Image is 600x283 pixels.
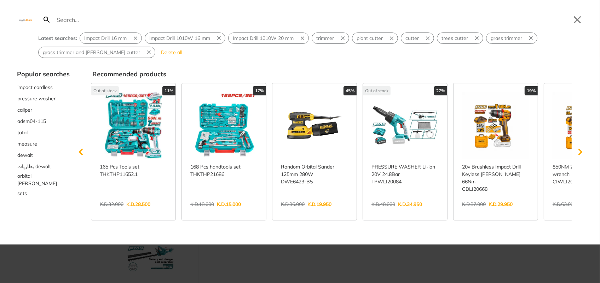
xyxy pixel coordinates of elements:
svg: Remove suggestion: Impact Drill 1010W 20 mm [299,35,306,41]
button: Select suggestion: Impact Drill 1010W 16 mm [145,33,214,43]
button: Select suggestion: بطاريات dewalt [17,161,70,172]
span: trimmer [316,35,334,42]
button: Close [572,14,583,25]
div: Suggestion: grass trimmer [486,33,537,44]
div: Latest searches: [38,35,77,42]
button: Select suggestion: trees cutter [437,33,472,43]
button: Remove suggestion: Impact Drill 1010W 16 mm [214,33,225,43]
div: Suggestion: cutter [401,33,434,44]
button: Select suggestion: plant cutter [352,33,387,43]
svg: Search [42,16,51,24]
svg: Remove suggestion: Impact Drill 16 mm [132,35,139,41]
span: measure [17,140,37,148]
button: Select suggestion: grass trimmer [486,33,526,43]
span: trees cutter [442,35,468,42]
div: 19% [525,86,538,95]
div: 45% [344,86,357,95]
span: adsm04-115 [17,118,46,125]
div: Suggestion: pressure washer [17,93,70,104]
button: Remove suggestion: cutter [423,33,434,43]
button: Remove suggestion: grass trimmer [526,33,537,43]
div: Suggestion: caliper [17,104,70,116]
div: Recommended products [92,69,583,79]
button: Select suggestion: dewalt [17,149,70,161]
svg: Remove suggestion: trimmer [340,35,346,41]
button: Remove suggestion: Impact Drill 16 mm [131,33,142,43]
span: orbital [PERSON_NAME] [17,172,69,187]
span: Impact Drill 16 mm [84,35,127,42]
button: Remove suggestion: trees cutter [472,33,483,43]
div: Suggestion: trimmer [312,33,349,44]
button: Select suggestion: trimmer [312,33,338,43]
div: 27% [434,86,447,95]
svg: Scroll left [74,145,88,159]
svg: Remove suggestion: plant cutter [388,35,395,41]
div: Suggestion: Impact Drill 1010W 16 mm [145,33,225,44]
div: Suggestion: grass trimmer and bush cutter [38,47,155,58]
div: Suggestion: impact cordless [17,82,70,93]
span: بطاريات dewalt [17,163,51,170]
svg: Remove suggestion: grass trimmer and bush cutter [146,49,152,55]
button: Select suggestion: impact cordless [17,82,70,93]
button: Select suggestion: Impact Drill 1010W 20 mm [229,33,298,43]
span: dewalt [17,152,33,159]
span: total [17,129,28,136]
button: Select suggestion: grass trimmer and bush cutter [39,47,144,58]
span: plant cutter [357,35,383,42]
span: sets [17,190,27,197]
button: Select suggestion: measure [17,138,70,149]
button: Remove suggestion: grass trimmer and bush cutter [144,47,155,58]
button: Select suggestion: sets [17,188,70,199]
div: Suggestion: بطاريات dewalt [17,161,70,172]
div: 11% [162,86,175,95]
button: Select suggestion: caliper [17,104,70,116]
span: impact cordless [17,84,53,91]
input: Search… [55,11,567,28]
div: Suggestion: measure [17,138,70,149]
div: Suggestion: trees cutter [437,33,483,44]
span: caliper [17,106,32,114]
button: Select suggestion: total [17,127,70,138]
button: Select suggestion: pressure washer [17,93,70,104]
svg: Remove suggestion: cutter [425,35,431,41]
span: Impact Drill 1010W 16 mm [149,35,210,42]
svg: Remove suggestion: grass trimmer [528,35,534,41]
div: Popular searches [17,69,70,79]
div: Suggestion: orbital sande [17,172,70,188]
button: Remove suggestion: trimmer [338,33,349,43]
span: Impact Drill 1010W 20 mm [233,35,294,42]
div: Suggestion: adsm04-115 [17,116,70,127]
div: Suggestion: plant cutter [352,33,398,44]
svg: Scroll right [573,145,587,159]
button: Select suggestion: Impact Drill 16 mm [80,33,131,43]
button: Remove suggestion: plant cutter [387,33,398,43]
button: Select suggestion: adsm04-115 [17,116,70,127]
span: grass trimmer and [PERSON_NAME] cutter [43,49,140,56]
div: 17% [253,86,266,95]
div: Suggestion: Impact Drill 16 mm [80,33,142,44]
button: Select suggestion: orbital sande [17,172,70,188]
img: Close [17,18,34,21]
span: pressure washer [17,95,56,102]
span: cutter [405,35,419,42]
svg: Remove suggestion: Impact Drill 1010W 16 mm [216,35,222,41]
div: Suggestion: sets [17,188,70,199]
svg: Remove suggestion: trees cutter [474,35,480,41]
div: Out of stock [91,86,119,95]
div: Suggestion: total [17,127,70,138]
button: Select suggestion: cutter [401,33,423,43]
div: Suggestion: dewalt [17,149,70,161]
span: grass trimmer [491,35,522,42]
div: Out of stock [363,86,391,95]
button: Remove suggestion: Impact Drill 1010W 20 mm [298,33,308,43]
button: Delete all [158,47,185,58]
div: Suggestion: Impact Drill 1010W 20 mm [228,33,309,44]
